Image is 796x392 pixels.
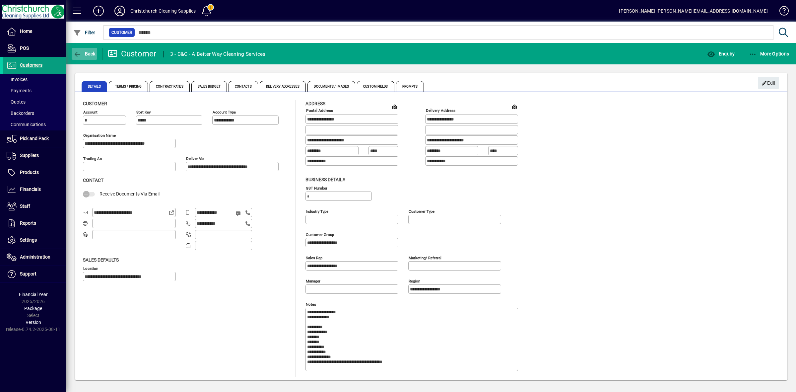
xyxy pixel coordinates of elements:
[170,49,266,59] div: 3 - C&C - A Better Way Cleaning Services
[213,110,236,115] mat-label: Account Type
[409,255,441,260] mat-label: Marketing/ Referral
[72,27,97,39] button: Filter
[7,99,26,105] span: Quotes
[758,77,779,89] button: Edit
[108,48,157,59] div: Customer
[83,178,103,183] span: Contact
[83,156,102,161] mat-label: Trading as
[3,40,66,57] a: POS
[20,45,29,51] span: POS
[396,81,424,92] span: Prompts
[3,147,66,164] a: Suppliers
[7,111,34,116] span: Backorders
[20,254,50,260] span: Administration
[409,278,420,283] mat-label: Region
[774,1,788,23] a: Knowledge Base
[99,191,160,196] span: Receive Documents Via Email
[3,266,66,282] a: Support
[7,77,28,82] span: Invoices
[24,306,42,311] span: Package
[20,237,37,243] span: Settings
[305,177,345,182] span: Business details
[186,156,204,161] mat-label: Deliver via
[749,51,789,56] span: More Options
[20,271,36,276] span: Support
[306,278,320,283] mat-label: Manager
[229,81,258,92] span: Contacts
[83,101,107,106] span: Customer
[20,136,49,141] span: Pick and Pack
[73,51,96,56] span: Back
[357,81,394,92] span: Custom Fields
[762,78,776,89] span: Edit
[509,101,520,112] a: View on map
[83,110,98,115] mat-label: Account
[3,215,66,232] a: Reports
[619,6,768,16] div: [PERSON_NAME] [PERSON_NAME][EMAIL_ADDRESS][DOMAIN_NAME]
[7,122,46,127] span: Communications
[306,186,327,190] mat-label: GST Number
[109,81,148,92] span: Terms / Pricing
[19,292,48,297] span: Financial Year
[20,220,36,226] span: Reports
[231,205,247,221] button: Send SMS
[26,320,41,325] span: Version
[306,302,316,306] mat-label: Notes
[747,48,791,60] button: More Options
[150,81,189,92] span: Contract Rates
[305,101,325,106] span: Address
[109,5,130,17] button: Profile
[83,133,116,138] mat-label: Organisation name
[20,62,42,68] span: Customers
[82,81,107,92] span: Details
[3,74,66,85] a: Invoices
[20,203,30,209] span: Staff
[83,257,119,263] span: Sales defaults
[3,23,66,40] a: Home
[3,119,66,130] a: Communications
[707,51,735,56] span: Enquiry
[306,255,322,260] mat-label: Sales rep
[111,29,132,36] span: Customer
[306,209,328,213] mat-label: Industry type
[20,187,41,192] span: Financials
[72,48,97,60] button: Back
[3,85,66,96] a: Payments
[409,209,434,213] mat-label: Customer type
[389,101,400,112] a: View on map
[20,153,39,158] span: Suppliers
[3,181,66,198] a: Financials
[83,266,98,271] mat-label: Location
[3,232,66,249] a: Settings
[7,88,32,93] span: Payments
[191,81,227,92] span: Sales Budget
[20,170,39,175] span: Products
[66,48,103,60] app-page-header-button: Back
[705,48,736,60] button: Enquiry
[3,130,66,147] a: Pick and Pack
[260,81,306,92] span: Delivery Addresses
[20,29,32,34] span: Home
[130,6,196,16] div: Christchurch Cleaning Supplies
[307,81,355,92] span: Documents / Images
[3,96,66,108] a: Quotes
[3,198,66,215] a: Staff
[3,164,66,181] a: Products
[73,30,96,35] span: Filter
[136,110,151,115] mat-label: Sort key
[88,5,109,17] button: Add
[3,108,66,119] a: Backorders
[306,232,334,237] mat-label: Customer group
[3,249,66,266] a: Administration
